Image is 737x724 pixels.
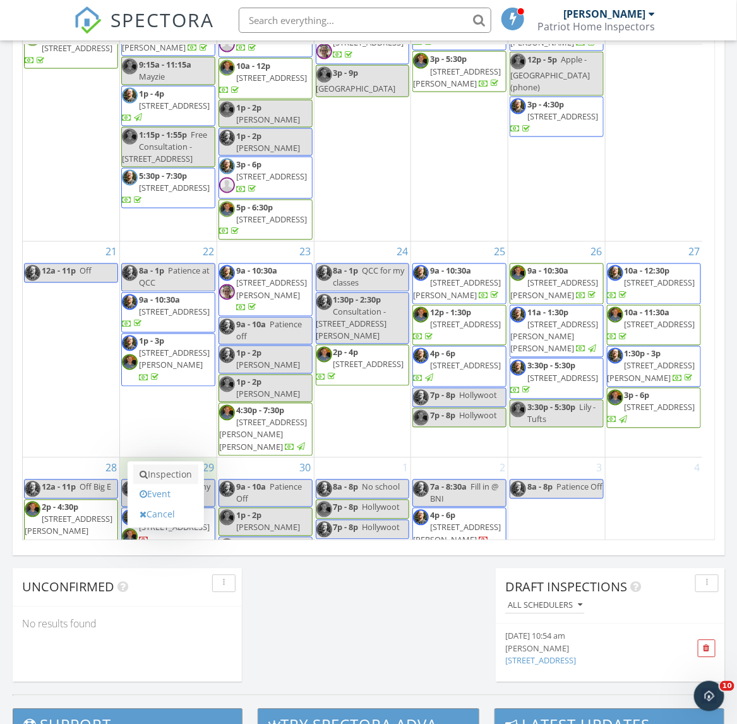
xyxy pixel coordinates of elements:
span: Patience Off [236,481,302,505]
a: 9a - 10:30a [STREET_ADDRESS] [122,294,210,330]
img: davepic2.jpg [219,539,235,555]
td: Go to September 24, 2025 [314,242,411,458]
span: 1p - 2p [236,102,261,113]
a: 5:30p - 7:30p [STREET_ADDRESS] [122,170,210,205]
span: 11a - 1:30p [527,307,568,318]
img: wlpicture.jpg [122,129,138,145]
td: Go to September 29, 2025 [120,457,217,566]
a: 3p - 5:30p [STREET_ADDRESS][PERSON_NAME] [412,51,506,92]
span: [STREET_ADDRESS] [139,182,210,193]
a: Go to October 3, 2025 [594,458,605,478]
span: [STREET_ADDRESS][PERSON_NAME][PERSON_NAME] [510,319,598,354]
span: Hollywoot [363,502,400,513]
span: 10 [720,681,734,691]
a: 4p - 6p [STREET_ADDRESS] [412,346,506,387]
img: davepic2.jpg [510,360,526,376]
a: Go to September 29, 2025 [200,458,217,478]
span: [PERSON_NAME] [236,142,300,154]
img: davepic2.jpg [316,522,332,538]
a: 12p - 1:30p [STREET_ADDRESS] [413,307,501,342]
a: 1p - 4p [STREET_ADDRESS] [121,86,215,127]
span: 4p - 6p [430,510,455,521]
td: Go to September 22, 2025 [120,242,217,458]
a: [STREET_ADDRESS] [25,30,112,66]
span: [STREET_ADDRESS] [333,359,404,370]
a: 10a - 12:30p [STREET_ADDRESS] [607,263,701,305]
span: Off Big E [80,481,111,493]
span: Patience Off [556,481,602,493]
span: 4p - 6p [430,348,455,359]
img: wlpicture.jpg [413,53,429,69]
span: 8a - 8p [333,481,359,493]
div: No results found [13,607,242,641]
span: SPECTORA [111,6,214,33]
a: 10a - 11:30a [STREET_ADDRESS] [608,307,695,342]
img: davepic2.jpg [25,265,40,281]
span: 2p - 4:30p [42,502,78,513]
span: 3p - 9p [333,67,359,78]
img: davepic2.jpg [510,481,526,497]
a: Inspection [133,465,198,485]
span: [STREET_ADDRESS][PERSON_NAME] [413,522,501,545]
span: 1p - 2p [236,347,261,359]
img: 20250917_115546.jpg [219,284,235,300]
a: 10a - 11:30a [STREET_ADDRESS] [607,305,701,346]
input: Search everything... [239,8,491,33]
img: wlpicture.jpg [510,402,526,418]
img: davepic2.jpg [413,481,429,497]
span: [PERSON_NAME] [236,359,300,371]
span: Mayzie [139,71,165,82]
img: davepic2.jpg [413,348,429,364]
div: [PERSON_NAME] [563,8,645,20]
span: 1:30p - 3p [625,348,661,359]
span: 12p - 5p [527,54,557,65]
span: 7p - 8p [430,410,455,421]
a: 3p - 6p [STREET_ADDRESS] [219,157,313,198]
img: davepic2.jpg [25,481,40,497]
a: 12p - 1:30p [STREET_ADDRESS] [412,305,506,346]
span: [PERSON_NAME] [236,114,300,125]
img: wlpicture.jpg [510,54,526,69]
span: 1p - 4p [139,88,164,99]
span: [STREET_ADDRESS][PERSON_NAME] [413,66,501,89]
span: Unconfirmed [22,579,114,596]
a: 4p - 6p [STREET_ADDRESS][PERSON_NAME] [412,508,506,549]
img: wlpicture.jpg [122,59,138,75]
img: davepic2.jpg [219,159,235,174]
a: 9a - 10:30a [STREET_ADDRESS][PERSON_NAME] [510,265,598,301]
span: [STREET_ADDRESS] [625,402,695,413]
a: [DATE] 10:54 am [PERSON_NAME] [STREET_ADDRESS] [505,630,681,667]
span: Draft Inspections [505,579,627,596]
td: Go to September 30, 2025 [217,457,314,566]
a: 5p - 6:30p [STREET_ADDRESS] [219,200,313,241]
iframe: Intercom live chat [694,681,724,711]
a: 9a - 10:30a [STREET_ADDRESS] [121,293,215,334]
div: [DATE] 10:54 am [505,630,681,643]
a: Go to September 23, 2025 [297,242,314,262]
span: 3:30p - 5:30p [527,360,575,371]
a: Event [133,485,198,505]
img: davepic2.jpg [122,481,138,497]
span: 9a - 10:30a [527,265,568,277]
a: 11a - 1:30p [STREET_ADDRESS][PERSON_NAME][PERSON_NAME] [510,305,604,358]
span: [STREET_ADDRESS] [139,306,210,318]
div: All schedulers [508,601,582,610]
a: Go to September 21, 2025 [103,242,119,262]
img: davepic2.jpg [122,88,138,104]
span: [STREET_ADDRESS][PERSON_NAME][PERSON_NAME] [25,514,112,549]
a: 1:30p - 3p [STREET_ADDRESS][PERSON_NAME] [607,346,701,387]
span: 8a - 1p [139,265,164,277]
a: [STREET_ADDRESS][PERSON_NAME] [122,18,210,53]
span: 8a - 8p [527,481,553,493]
span: Lily - Tufts [527,402,596,425]
span: 12p - 1:30p [430,307,471,318]
span: 10a - 12:30p [625,265,670,277]
span: 9:15a - 11:15a [139,59,191,70]
span: [STREET_ADDRESS][PERSON_NAME] [139,347,210,371]
span: 9a - 10a [236,481,266,493]
span: 9a - 10:30a [139,294,180,306]
a: 3:30p - 5:30p [STREET_ADDRESS] [510,358,604,399]
span: [GEOGRAPHIC_DATA] [316,83,396,94]
img: davepic2.jpg [510,307,526,323]
a: 9a - 10:30a [STREET_ADDRESS][PERSON_NAME] [219,263,313,317]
